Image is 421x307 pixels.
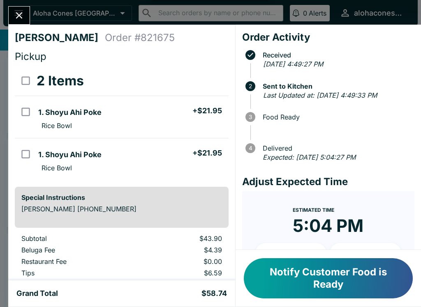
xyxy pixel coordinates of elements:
p: Beluga Fee [21,246,128,254]
h5: 1. Shoyu Ahi Poke [38,108,102,117]
span: Food Ready [259,113,414,121]
p: Rice Bowl [42,121,72,130]
p: Rice Bowl [42,164,72,172]
span: Sent to Kitchen [259,82,414,90]
button: Notify Customer Food is Ready [244,258,413,298]
p: $4.39 [141,246,222,254]
text: 2 [249,83,252,89]
p: Tips [21,269,128,277]
em: Expected: [DATE] 5:04:27 PM [263,153,356,161]
time: 5:04 PM [293,215,363,236]
h4: Order Activity [242,31,414,44]
span: Received [259,51,414,59]
h6: Special Instructions [21,193,222,202]
table: orders table [15,66,229,180]
span: Pickup [15,50,46,62]
text: 4 [248,145,252,151]
span: Estimated Time [293,207,334,213]
table: orders table [15,234,229,292]
button: + 10 [255,243,327,263]
h5: + $21.95 [192,106,222,116]
span: Delivered [259,144,414,152]
h5: + $21.95 [192,148,222,158]
p: Restaurant Fee [21,257,128,266]
p: $0.00 [141,257,222,266]
p: $6.59 [141,269,222,277]
p: $43.90 [141,234,222,243]
em: [DATE] 4:49:27 PM [263,60,323,68]
h4: [PERSON_NAME] [15,32,105,44]
h5: Grand Total [16,289,58,298]
h5: $58.74 [201,289,227,298]
button: Close [9,7,30,24]
h4: Order # 821675 [105,32,175,44]
button: + 20 [330,243,401,263]
p: Subtotal [21,234,128,243]
text: 3 [249,114,252,120]
h4: Adjust Expected Time [242,176,414,188]
h5: 1. Shoyu Ahi Poke [38,150,102,160]
em: Last Updated at: [DATE] 4:49:33 PM [263,91,377,99]
h3: 2 Items [37,73,84,89]
p: [PERSON_NAME] [PHONE_NUMBER] [21,205,222,213]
